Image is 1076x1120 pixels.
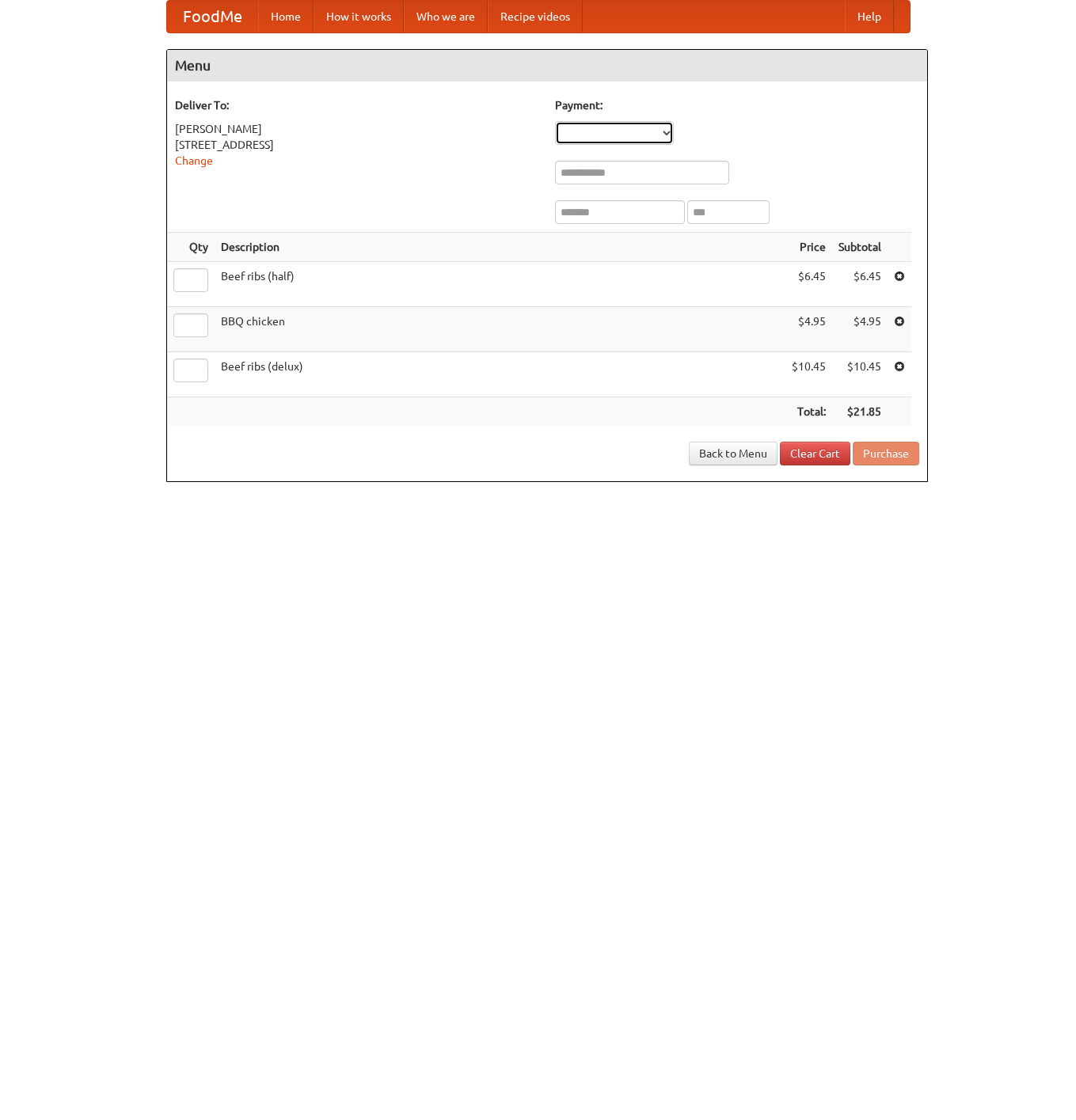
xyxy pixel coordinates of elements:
td: BBQ chicken [215,307,785,352]
td: $4.95 [785,307,832,352]
a: Recipe videos [488,1,583,32]
a: FoodMe [167,1,258,32]
td: Beef ribs (delux) [215,352,785,397]
button: Purchase [853,442,919,465]
a: Who we are [404,1,488,32]
h5: Payment: [555,97,919,113]
th: Qty [167,233,215,262]
a: Home [258,1,314,32]
td: $6.45 [785,262,832,307]
a: Change [175,154,213,167]
h5: Deliver To: [175,97,539,113]
a: Clear Cart [780,442,850,465]
h4: Menu [167,50,927,82]
td: $6.45 [832,262,888,307]
a: How it works [314,1,404,32]
td: $10.45 [832,352,888,397]
td: Beef ribs (half) [215,262,785,307]
a: Back to Menu [689,442,778,465]
div: [PERSON_NAME] [175,121,539,137]
td: $4.95 [832,307,888,352]
th: Price [785,233,832,262]
th: Total: [785,397,832,427]
th: Description [215,233,785,262]
td: $10.45 [785,352,832,397]
th: Subtotal [832,233,888,262]
a: Help [845,1,894,32]
th: $21.85 [832,397,888,427]
div: [STREET_ADDRESS] [175,137,539,153]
